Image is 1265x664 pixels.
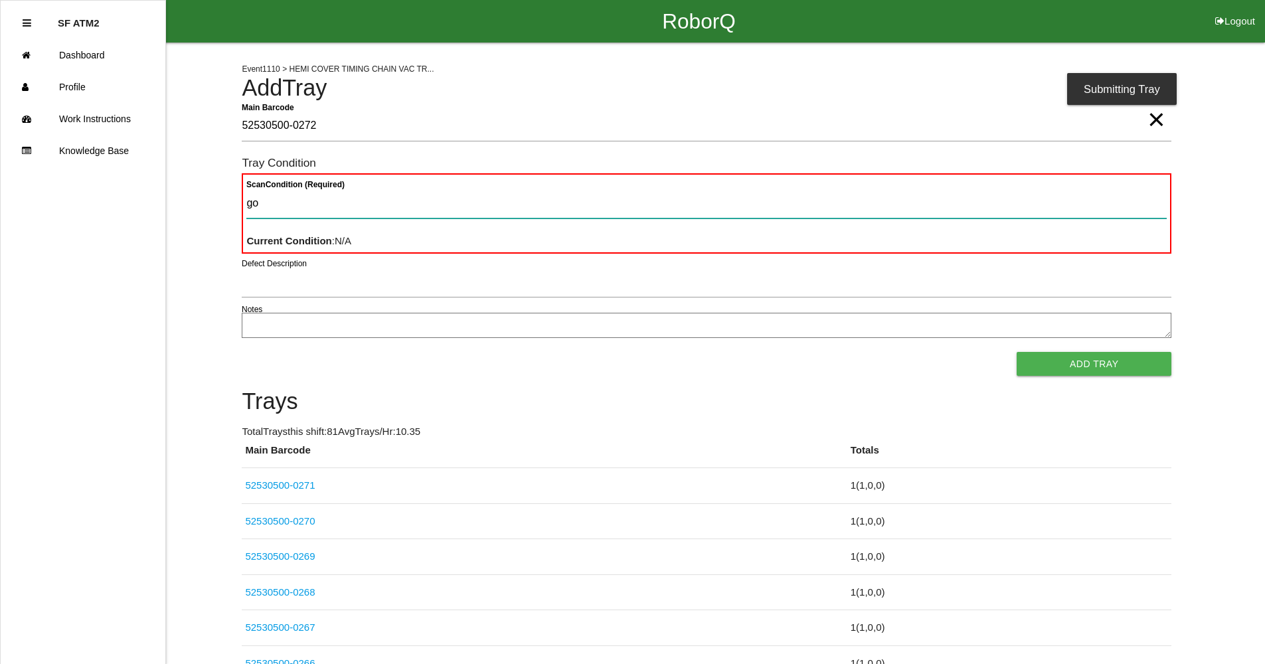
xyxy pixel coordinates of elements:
td: 1 ( 1 , 0 , 0 ) [847,610,1172,646]
td: 1 ( 1 , 0 , 0 ) [847,574,1172,610]
a: Profile [1,71,165,103]
b: Current Condition [246,235,331,246]
th: Main Barcode [242,443,847,468]
td: 1 ( 1 , 0 , 0 ) [847,539,1172,575]
a: Knowledge Base [1,135,165,167]
p: Total Trays this shift: 81 Avg Trays /Hr: 10.35 [242,424,1171,440]
a: 52530500-0269 [245,550,315,562]
td: 1 ( 1 , 0 , 0 ) [847,468,1172,504]
th: Totals [847,443,1172,468]
a: 52530500-0267 [245,622,315,633]
b: Scan Condition (Required) [246,180,345,189]
input: Required [242,111,1171,141]
div: Submitting Tray [1067,73,1177,105]
button: Add Tray [1017,352,1171,376]
a: 52530500-0268 [245,586,315,598]
div: Close [23,7,31,39]
span: Event 1110 > HEMI COVER TIMING CHAIN VAC TR... [242,64,434,74]
a: Dashboard [1,39,165,71]
p: SF ATM2 [58,7,100,29]
h4: Add Tray [242,76,1171,101]
label: Notes [242,303,262,315]
h4: Trays [242,389,1171,414]
span: : N/A [246,235,351,246]
a: 52530500-0270 [245,515,315,527]
span: Clear Input [1147,93,1165,120]
h6: Tray Condition [242,157,1171,169]
label: Defect Description [242,258,307,270]
td: 1 ( 1 , 0 , 0 ) [847,503,1172,539]
a: 52530500-0271 [245,479,315,491]
a: Work Instructions [1,103,165,135]
b: Main Barcode [242,102,294,112]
